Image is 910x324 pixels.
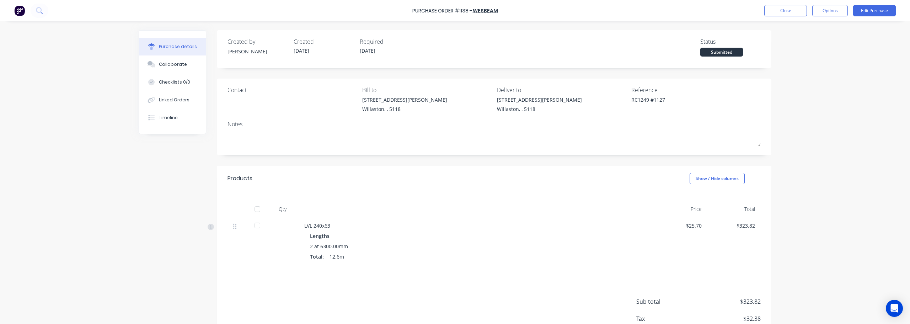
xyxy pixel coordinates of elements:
[227,174,252,183] div: Products
[886,300,903,317] div: Open Intercom Messenger
[700,48,743,57] div: Submitted
[227,37,288,46] div: Created by
[139,109,206,127] button: Timeline
[362,105,447,113] div: Willaston, , 5118
[660,222,702,229] div: $25.70
[636,314,690,323] span: Tax
[304,222,648,229] div: LVL 240x63
[690,314,761,323] span: $32.38
[362,86,492,94] div: Bill to
[227,120,761,128] div: Notes
[159,79,190,85] div: Checklists 0/0
[707,202,761,216] div: Total
[330,253,344,260] span: 12.6m
[654,202,707,216] div: Price
[700,37,761,46] div: Status
[267,202,299,216] div: Qty
[159,97,189,103] div: Linked Orders
[310,243,348,250] span: 2 at 6300.00mm
[159,61,187,68] div: Collaborate
[812,5,848,16] button: Options
[764,5,807,16] button: Close
[713,222,755,229] div: $323.82
[631,86,761,94] div: Reference
[362,96,447,103] div: [STREET_ADDRESS][PERSON_NAME]
[497,96,582,103] div: [STREET_ADDRESS][PERSON_NAME]
[853,5,896,16] button: Edit Purchase
[360,37,420,46] div: Required
[497,86,626,94] div: Deliver to
[139,55,206,73] button: Collaborate
[310,232,330,240] span: Lengths
[473,7,498,14] a: Wesbeam
[139,38,206,55] button: Purchase details
[294,37,354,46] div: Created
[636,297,690,306] span: Sub total
[227,48,288,55] div: [PERSON_NAME]
[227,86,357,94] div: Contact
[159,115,178,121] div: Timeline
[159,43,197,50] div: Purchase details
[690,297,761,306] span: $323.82
[690,173,745,184] button: Show / Hide columns
[139,73,206,91] button: Checklists 0/0
[497,105,582,113] div: Willaston, , 5118
[14,5,25,16] img: Factory
[139,91,206,109] button: Linked Orders
[631,96,720,112] textarea: RC1249 #1127
[310,253,324,260] span: Total:
[412,7,472,15] div: Purchase Order #1138 -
